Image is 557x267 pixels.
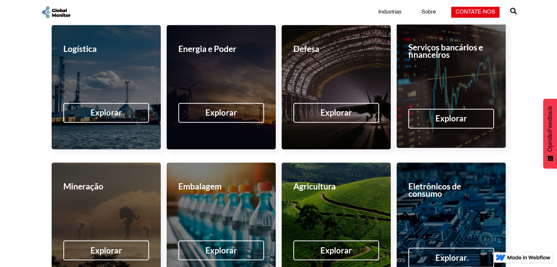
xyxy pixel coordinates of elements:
font: Explorar [90,108,122,117]
font: Serviços bancários e financeiros [408,42,483,60]
font: Opinião [547,132,553,152]
font: Mineração [63,181,103,191]
font: Contate-nos [456,9,495,15]
a: LogísticaExplorar [52,25,161,149]
a:  [510,5,517,19]
button: Feedback - Mostrar pesquisa [543,98,557,168]
a: Serviços bancários e financeirosExplorar [397,23,506,148]
a: DefesaExplorar [282,25,391,149]
a: Indústrias [374,8,406,16]
font: Agricultura [293,181,336,191]
font: Eletrônicos de consumo [408,181,461,199]
a: Energia e PoderExplorar [167,25,276,149]
font:  [510,8,517,14]
font: Energia e Poder [178,44,236,54]
img: Feito no Webflow [507,255,550,260]
font: Explorar [320,245,352,255]
font: Logística [63,44,97,54]
font: Embalagem [178,181,222,191]
font: Explorar [205,245,237,255]
font: Explorar [320,108,352,117]
a: lar [41,5,71,19]
font: Explorar [435,252,467,262]
font: Explorar [205,108,237,117]
a: Contate-nos [451,7,500,18]
a: Sobre [417,8,440,16]
span: Feedback [547,106,553,151]
font: Explorar [90,245,122,255]
font: Indústrias [378,9,402,15]
font: Explorar [435,113,467,123]
font: Sobre [422,9,436,15]
font: Defesa [293,44,319,54]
